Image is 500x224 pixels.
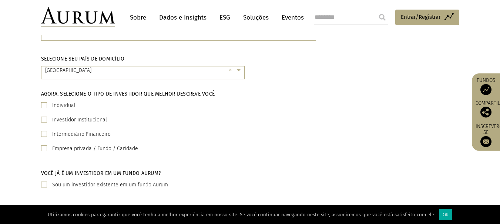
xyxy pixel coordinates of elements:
[395,10,459,25] a: Entrar/Registrar
[243,14,269,21] font: Soluções
[155,11,210,24] a: Dados e Insights
[52,145,138,152] font: Empresa privada / Fundo / Caridade
[480,84,491,95] img: Fundos de acesso
[52,117,107,123] font: Investidor Institucional
[282,14,304,21] font: Eventos
[229,66,235,75] span: Limpar tudo
[480,136,491,147] img: Inscreva-se na nossa newsletter
[41,91,215,97] font: Agora, selecione o tipo de investidor que melhor descreve você
[48,212,435,217] font: Utilizamos cookies para garantir que você tenha a melhor experiência em nosso site. Se você conti...
[443,212,449,217] font: OK
[52,182,168,188] font: Sou um investidor existente em um fundo Aurum
[41,170,161,176] font: Você já é um investidor em um fundo Aurum?
[52,102,75,108] font: Individual
[375,10,390,25] input: Submit
[130,14,146,21] font: Sobre
[476,77,496,95] a: Fundos
[159,14,207,21] font: Dados e Insights
[477,77,495,83] font: Fundos
[41,7,115,27] img: Aurum
[216,11,234,24] a: ESG
[239,11,272,24] a: Soluções
[480,106,491,117] img: Compartilhe esta publicação
[52,131,111,137] font: Intermediário Financeiro
[219,14,230,21] font: ESG
[41,56,125,62] font: Selecione seu país de domicílio
[278,11,304,24] a: Eventos
[126,11,150,24] a: Sobre
[401,14,441,20] font: Entrar/Registrar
